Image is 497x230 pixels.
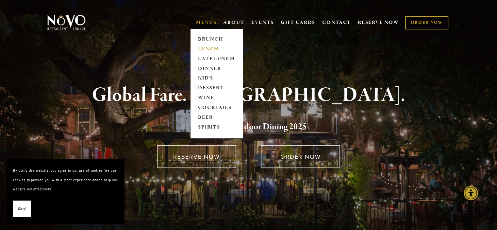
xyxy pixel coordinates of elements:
a: DINNER [196,64,237,74]
a: WINE [196,93,237,103]
a: SPIRITS [196,123,237,133]
a: Voted Best Outdoor Dining 202 [191,121,302,133]
a: LATE LUNCH [196,54,237,64]
a: EVENTS [251,19,274,26]
span: Okay! [18,204,26,214]
div: Accessibility Menu [464,186,478,200]
a: BEER [196,113,237,123]
a: COCKTAILS [196,103,237,113]
section: Cookie banner [7,159,124,223]
a: ORDER NOW [261,145,340,168]
a: KID'S [196,74,237,83]
img: Novo Restaurant &amp; Lounge [46,14,87,31]
a: BRUNCH [196,34,237,44]
button: Okay! [13,201,31,217]
a: RESERVE NOW [157,145,236,168]
h2: 5 [58,120,439,134]
a: MENUS [196,19,217,26]
strong: Global Fare. [GEOGRAPHIC_DATA]. [92,83,405,108]
a: GIFT CARDS [281,16,315,29]
a: CONTACT [322,16,351,29]
a: RESERVE NOW [358,16,399,29]
a: DESSERT [196,83,237,93]
p: By using this website, you agree to our use of cookies. We use cookies to provide you with a grea... [13,166,118,194]
a: LUNCH [196,44,237,54]
a: ORDER NOW [405,16,448,29]
a: ABOUT [223,19,244,26]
